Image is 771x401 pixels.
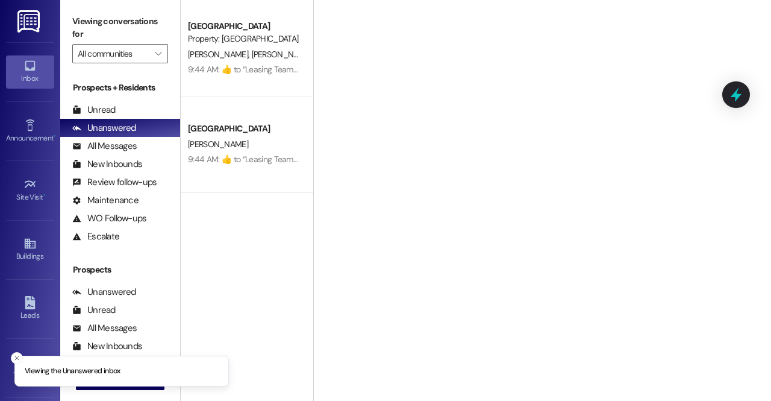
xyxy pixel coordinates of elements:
a: Inbox [6,55,54,88]
span: [PERSON_NAME] [188,49,252,60]
div: Unread [72,104,116,116]
a: Leads [6,292,54,325]
div: Property: [GEOGRAPHIC_DATA] [188,33,299,45]
div: All Messages [72,322,137,335]
div: All Messages [72,140,137,153]
div: Unanswered [72,122,136,134]
div: New Inbounds [72,340,142,353]
i:  [155,49,161,58]
div: Review follow-ups [72,176,157,189]
span: • [54,132,55,141]
img: ResiDesk Logo [17,10,42,33]
div: Escalate [72,230,119,243]
button: Close toast [11,352,23,364]
div: WO Follow-ups [72,212,146,225]
a: Templates • [6,352,54,385]
div: New Inbounds [72,158,142,171]
p: Viewing the Unanswered inbox [25,366,120,377]
label: Viewing conversations for [72,12,168,44]
div: Unanswered [72,286,136,298]
input: All communities [78,44,149,63]
span: • [43,191,45,200]
div: Unread [72,304,116,317]
div: [GEOGRAPHIC_DATA] [188,122,299,135]
div: Prospects [60,264,180,276]
div: Maintenance [72,194,139,207]
a: Buildings [6,233,54,266]
span: [PERSON_NAME] [252,49,312,60]
div: [GEOGRAPHIC_DATA] [188,20,299,33]
div: Prospects + Residents [60,81,180,94]
span: [PERSON_NAME] [188,139,248,150]
a: Site Visit • [6,174,54,207]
